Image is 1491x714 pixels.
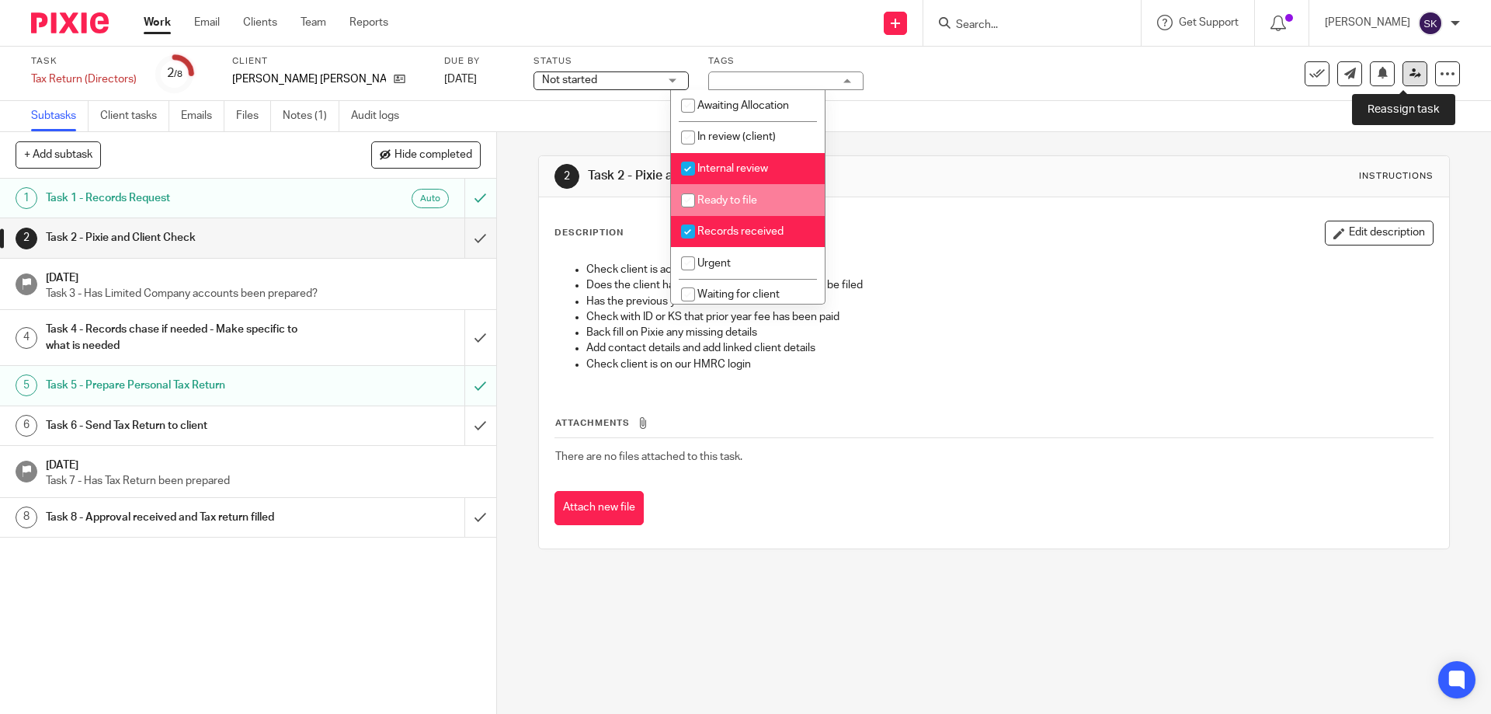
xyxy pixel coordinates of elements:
div: Tax Return (Directors) [31,71,137,87]
div: Instructions [1359,170,1434,183]
a: Notes (1) [283,101,339,131]
h1: Task 2 - Pixie and Client Check [588,168,1027,184]
label: Tags [708,55,864,68]
a: Audit logs [351,101,411,131]
h1: Task 6 - Send Tax Return to client [46,414,315,437]
label: Due by [444,55,514,68]
p: [PERSON_NAME] [PERSON_NAME] [232,71,386,87]
h1: Task 5 - Prepare Personal Tax Return [46,374,315,397]
input: Search [954,19,1094,33]
p: Does the client have a UTR or is a SA1 required to be filed [586,277,1432,293]
img: Pixie [31,12,109,33]
label: Task [31,55,137,68]
button: Edit description [1325,221,1434,246]
div: 2 [16,228,37,249]
span: Not started [542,75,597,85]
div: 8 [16,507,37,528]
h1: [DATE] [46,266,481,286]
span: Urgent [697,258,731,269]
span: Waiting for client [697,289,780,300]
p: Task 3 - Has Limited Company accounts been prepared? [46,286,481,301]
div: 6 [16,415,37,437]
span: Attachments [555,419,630,427]
button: + Add subtask [16,141,101,168]
p: Add contact details and add linked client details [586,340,1432,356]
span: Awaiting Allocation [697,100,789,111]
a: Team [301,15,326,30]
span: In review (client) [697,131,776,142]
p: Check with ID or KS that prior year fee has been paid [586,309,1432,325]
span: [DATE] [444,74,477,85]
button: Attach new file [554,491,644,526]
p: Back fill on Pixie any missing details [586,325,1432,340]
p: Check client is actually a client [586,262,1432,277]
a: Email [194,15,220,30]
div: 5 [16,374,37,396]
p: Has the previous years SAIT been filled? [586,294,1432,309]
h1: [DATE] [46,454,481,473]
a: Clients [243,15,277,30]
p: Description [554,227,624,239]
small: /8 [174,70,182,78]
a: Reports [349,15,388,30]
img: svg%3E [1418,11,1443,36]
a: Subtasks [31,101,89,131]
span: Internal review [697,163,768,174]
div: 2 [167,64,182,82]
p: Check client is on our HMRC login [586,357,1432,372]
button: Hide completed [371,141,481,168]
p: [PERSON_NAME] [1325,15,1410,30]
h1: Task 4 - Records chase if needed - Make specific to what is needed [46,318,315,357]
div: 1 [16,187,37,209]
span: Records received [697,226,784,237]
h1: Task 1 - Records Request [46,186,315,210]
div: 4 [16,327,37,349]
p: Task 7 - Has Tax Return been prepared [46,473,481,489]
span: There are no files attached to this task. [555,451,742,462]
label: Status [533,55,689,68]
span: Ready to file [697,195,757,206]
a: Files [236,101,271,131]
a: Emails [181,101,224,131]
a: Work [144,15,171,30]
span: Hide completed [394,149,472,162]
div: Auto [412,189,449,208]
h1: Task 8 - Approval received and Tax return filled [46,506,315,529]
span: Get Support [1179,17,1239,28]
label: Client [232,55,425,68]
div: 2 [554,164,579,189]
a: Client tasks [100,101,169,131]
h1: Task 2 - Pixie and Client Check [46,226,315,249]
